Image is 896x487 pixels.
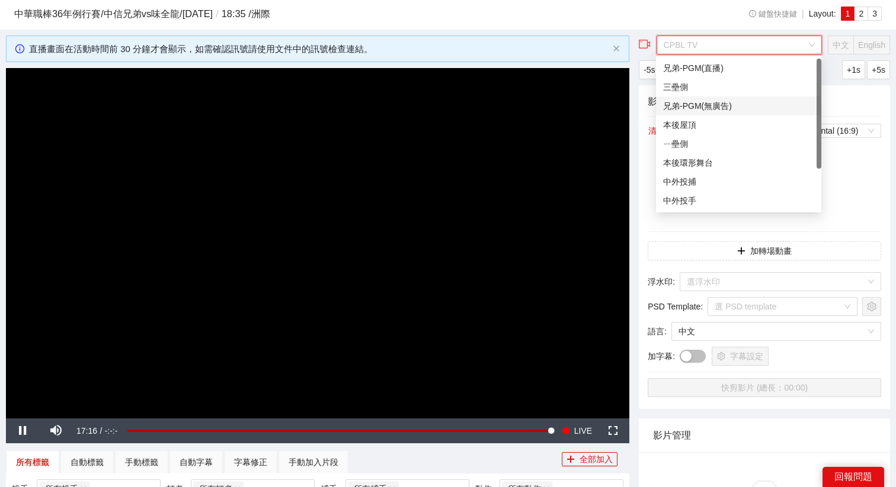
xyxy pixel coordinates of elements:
[234,456,267,469] div: 字幕修正
[648,350,675,363] span: 加字幕 :
[712,347,769,366] button: setting字幕設定
[39,418,72,443] button: Mute
[14,7,686,22] h3: 中華職棒36年例行賽 / 中信兄弟 vs 味全龍 / [DATE] 18:35 / 洲際
[749,10,757,18] span: info-circle
[858,40,885,50] span: English
[180,456,213,469] div: 自動字幕
[737,247,745,256] span: plus
[29,42,608,56] div: 直播畫面在活動時間前 30 分鐘才會顯示，如需確認訊號請使用文件中的訊號檢查連結。
[76,426,97,436] span: 17:16
[663,99,814,112] div: 兄弟-PGM(無廣告)
[648,241,881,260] button: plus加轉場動畫
[648,378,881,397] button: 快剪影片 (總長：00:00)
[127,430,551,432] div: Progress Bar
[648,300,703,313] span: PSD Template :
[596,418,629,443] button: Fullscreen
[6,68,629,418] div: Video Player
[663,194,814,207] div: 中外投手
[802,9,804,18] span: |
[663,80,814,93] div: 三壘側
[797,124,876,137] span: Horizontal (16:9)
[872,9,877,18] span: 3
[289,456,338,469] div: 手動加入片段
[652,197,876,210] div: 無此資料
[648,325,667,338] span: 語言 :
[6,418,39,443] button: Pause
[842,60,865,79] button: +1s
[867,60,890,79] button: +5s
[663,118,814,131] div: 本後屋頂
[663,156,814,169] div: 本後環形舞台
[15,44,24,53] span: info-circle
[574,418,592,443] span: LIVE
[648,124,665,138] button: 清除
[664,36,815,54] span: CPBL TV
[613,45,620,53] button: close
[639,38,651,50] span: video-camera
[213,8,222,19] span: /
[100,426,102,436] span: /
[558,418,596,443] button: Seek to live, currently playing live
[105,426,118,436] span: -:-:-
[567,455,575,465] span: plus
[639,60,660,79] button: -5s
[823,467,884,487] div: 回報問題
[809,9,836,18] span: Layout:
[833,40,849,50] span: 中文
[648,275,675,288] span: 浮水印 :
[562,452,617,466] button: plus全部加入
[846,9,850,18] span: 1
[613,45,620,52] span: close
[859,9,863,18] span: 2
[71,456,104,469] div: 自動標籤
[653,418,876,452] div: 影片管理
[679,322,874,340] span: 中文
[847,63,860,76] span: +1s
[644,63,655,76] span: -5s
[663,137,814,150] div: ㄧ壘側
[125,456,158,469] div: 手動標籤
[648,94,881,109] h4: 影片剪輯區
[16,456,49,469] div: 所有標籤
[663,175,814,188] div: 中外投捕
[663,62,814,75] div: 兄弟-PGM(直播)
[862,297,881,316] button: setting
[872,63,885,76] span: +5s
[749,10,797,18] span: 鍵盤快捷鍵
